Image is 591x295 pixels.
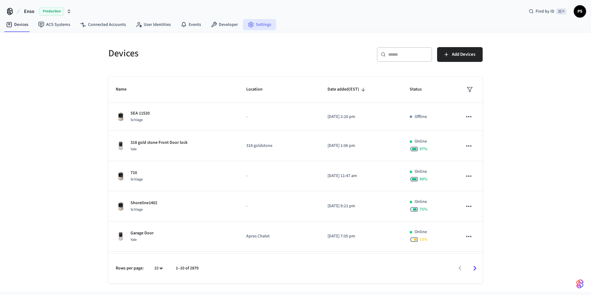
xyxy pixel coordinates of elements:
[116,232,126,241] img: Yale Assure Touchscreen Wifi Smart Lock, Satin Nickel, Front
[151,264,166,273] div: 10
[415,114,427,120] p: Offline
[420,236,428,243] span: 53 %
[246,203,313,209] p: -
[131,207,143,212] span: Schlage
[33,19,75,30] a: ACS Systems
[116,85,135,94] span: Name
[1,19,33,30] a: Devices
[131,200,157,206] p: Shoreline1402
[328,173,395,179] p: [DATE] 11:47 am
[246,85,271,94] span: Location
[116,171,126,181] img: Schlage Sense Smart Deadbolt with Camelot Trim, Front
[131,147,137,152] span: Yale
[131,110,150,117] p: SEA 11520
[131,237,137,242] span: Yale
[131,230,154,236] p: Garage Door
[246,143,313,149] p: 318 goldstone
[576,279,584,289] img: SeamLogoGradient.69752ec5.svg
[116,265,144,272] p: Rows per page:
[415,199,427,205] p: Online
[246,114,313,120] p: -
[131,19,176,30] a: User Identities
[437,47,483,62] button: Add Devices
[116,112,126,122] img: Schlage Sense Smart Deadbolt with Camelot Trim, Front
[328,233,395,240] p: [DATE] 7:05 pm
[574,6,585,17] span: PS
[243,19,276,30] a: Settings
[420,176,428,182] span: 99 %
[410,85,430,94] span: Status
[420,146,428,152] span: 97 %
[328,114,395,120] p: [DATE] 2:20 pm
[415,229,427,235] p: Online
[415,168,427,175] p: Online
[452,51,475,59] span: Add Devices
[24,8,34,15] span: Enso
[39,7,64,15] span: Production
[420,206,428,212] span: 75 %
[246,233,313,240] p: Apres Chalet
[328,143,395,149] p: [DATE] 1:06 pm
[131,170,143,176] p: 710
[206,19,243,30] a: Developer
[328,85,367,94] span: Date added(EST)
[574,5,586,18] button: PS
[176,19,206,30] a: Events
[116,141,126,151] img: Yale Assure Touchscreen Wifi Smart Lock, Satin Nickel, Front
[108,47,292,60] h5: Devices
[536,8,554,14] span: Find by ID
[328,203,395,209] p: [DATE] 9:21 pm
[556,8,566,14] span: ⌘ K
[131,177,143,182] span: Schlage
[131,117,143,123] span: Schlage
[415,138,427,145] p: Online
[246,173,313,179] p: -
[131,139,187,146] p: 318 gold stone Front Door lock
[524,6,571,17] div: Find by ID⌘ K
[75,19,131,30] a: Connected Accounts
[116,201,126,211] img: Schlage Sense Smart Deadbolt with Camelot Trim, Front
[468,261,482,276] button: Go to next page
[176,265,199,272] p: 1–10 of 2879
